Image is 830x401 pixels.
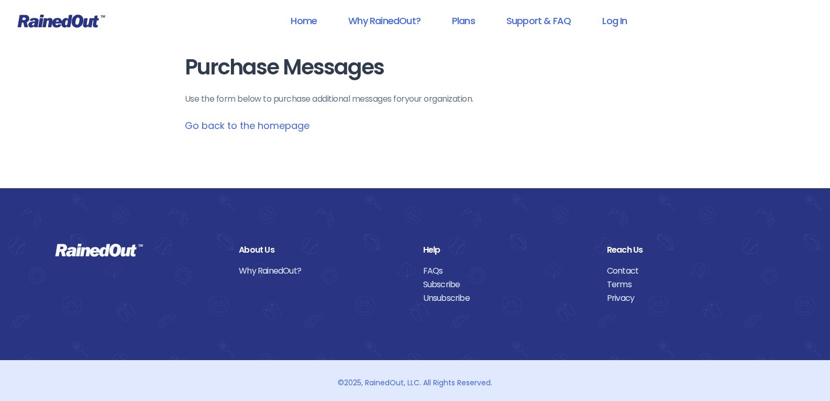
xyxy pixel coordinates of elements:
a: Why RainedOut? [335,9,434,32]
p: Use the form below to purchase additional messages for your organization . [185,93,646,105]
a: Terms [607,278,775,291]
a: Subscribe [423,278,591,291]
div: About Us [239,243,407,257]
a: Privacy [607,291,775,305]
h1: Purchase Messages [185,56,646,79]
a: Support & FAQ [493,9,584,32]
div: Help [423,243,591,257]
a: Why RainedOut? [239,264,407,278]
a: Contact [607,264,775,278]
a: Home [277,9,330,32]
a: Plans [438,9,489,32]
a: FAQs [423,264,591,278]
div: Reach Us [607,243,775,257]
a: Go back to the homepage [185,119,309,132]
a: Unsubscribe [423,291,591,305]
a: Log In [589,9,640,32]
